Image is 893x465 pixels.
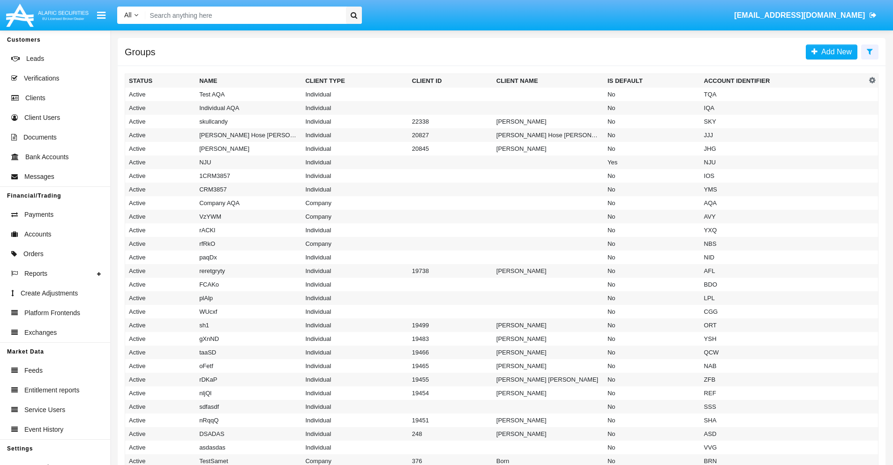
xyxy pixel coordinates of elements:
[301,441,408,454] td: Individual
[301,400,408,413] td: Individual
[408,332,493,346] td: 19483
[24,113,60,123] span: Client Users
[26,54,44,64] span: Leads
[700,223,867,237] td: YXQ
[301,278,408,291] td: Individual
[700,142,867,155] td: JHG
[195,142,301,155] td: [PERSON_NAME]
[700,291,867,305] td: LPL
[493,373,604,386] td: [PERSON_NAME] [PERSON_NAME]
[195,223,301,237] td: rACKl
[408,115,493,128] td: 22338
[493,427,604,441] td: [PERSON_NAME]
[301,346,408,359] td: Individual
[604,264,700,278] td: No
[493,318,604,332] td: [PERSON_NAME]
[408,74,493,88] th: Client ID
[493,413,604,427] td: [PERSON_NAME]
[604,291,700,305] td: No
[24,405,65,415] span: Service Users
[24,269,47,279] span: Reports
[604,101,700,115] td: No
[24,328,57,338] span: Exchanges
[734,11,865,19] span: [EMAIL_ADDRESS][DOMAIN_NAME]
[408,373,493,386] td: 19455
[21,288,78,298] span: Create Adjustments
[700,400,867,413] td: SSS
[604,373,700,386] td: No
[700,74,867,88] th: Account Identifier
[125,101,196,115] td: Active
[604,251,700,264] td: No
[604,88,700,101] td: No
[604,427,700,441] td: No
[408,359,493,373] td: 19465
[700,305,867,318] td: CGG
[195,400,301,413] td: sdfasdf
[125,359,196,373] td: Active
[700,346,867,359] td: QCW
[604,183,700,196] td: No
[124,11,132,19] span: All
[195,169,301,183] td: 1CRM3857
[195,291,301,305] td: plAlp
[195,88,301,101] td: Test AQA
[493,359,604,373] td: [PERSON_NAME]
[125,155,196,169] td: Active
[301,183,408,196] td: Individual
[195,101,301,115] td: Individual AQA
[195,251,301,264] td: paqDx
[125,278,196,291] td: Active
[301,386,408,400] td: Individual
[125,427,196,441] td: Active
[125,142,196,155] td: Active
[195,386,301,400] td: nljQl
[125,305,196,318] td: Active
[700,373,867,386] td: ZFB
[301,142,408,155] td: Individual
[301,427,408,441] td: Individual
[301,332,408,346] td: Individual
[408,318,493,332] td: 19499
[604,74,700,88] th: Is Default
[604,210,700,223] td: No
[604,332,700,346] td: No
[301,155,408,169] td: Individual
[24,425,63,435] span: Event History
[195,210,301,223] td: VzYWM
[125,183,196,196] td: Active
[493,332,604,346] td: [PERSON_NAME]
[700,183,867,196] td: YMS
[301,305,408,318] td: Individual
[125,196,196,210] td: Active
[700,155,867,169] td: NJU
[301,223,408,237] td: Individual
[700,237,867,251] td: NBS
[604,169,700,183] td: No
[604,400,700,413] td: No
[195,359,301,373] td: oFetf
[604,386,700,400] td: No
[125,373,196,386] td: Active
[700,88,867,101] td: TQA
[301,373,408,386] td: Individual
[145,7,343,24] input: Search
[125,346,196,359] td: Active
[125,115,196,128] td: Active
[301,196,408,210] td: Company
[700,115,867,128] td: SKY
[604,142,700,155] td: No
[493,386,604,400] td: [PERSON_NAME]
[125,74,196,88] th: Status
[604,346,700,359] td: No
[604,237,700,251] td: No
[301,251,408,264] td: Individual
[301,115,408,128] td: Individual
[125,251,196,264] td: Active
[604,359,700,373] td: No
[125,413,196,427] td: Active
[700,169,867,183] td: IOS
[125,291,196,305] td: Active
[125,48,156,56] h5: Groups
[408,427,493,441] td: 248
